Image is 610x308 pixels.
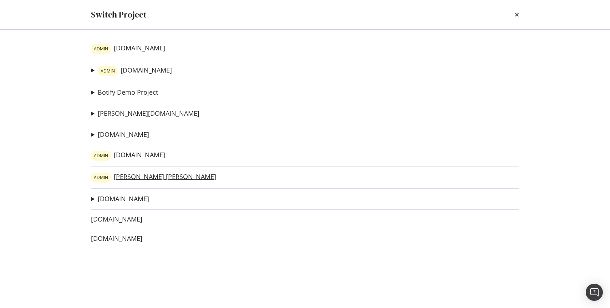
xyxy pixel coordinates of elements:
[98,131,149,138] a: [DOMAIN_NAME]
[98,66,172,76] a: warning label[DOMAIN_NAME]
[91,88,158,97] summary: Botify Demo Project
[94,154,108,158] span: ADMIN
[91,194,149,204] summary: [DOMAIN_NAME]
[91,173,111,183] div: warning label
[91,235,142,242] a: [DOMAIN_NAME]
[98,110,199,117] a: [PERSON_NAME][DOMAIN_NAME]
[91,9,147,21] div: Switch Project
[91,44,111,54] div: warning label
[101,69,115,73] span: ADMIN
[91,130,149,139] summary: [DOMAIN_NAME]
[586,284,603,301] div: Open Intercom Messenger
[91,215,142,223] a: [DOMAIN_NAME]
[94,47,108,51] span: ADMIN
[98,89,158,96] a: Botify Demo Project
[98,66,118,76] div: warning label
[91,109,199,118] summary: [PERSON_NAME][DOMAIN_NAME]
[91,66,172,76] summary: warning label[DOMAIN_NAME]
[91,151,111,161] div: warning label
[98,195,149,203] a: [DOMAIN_NAME]
[91,44,165,54] a: warning label[DOMAIN_NAME]
[91,173,216,183] a: warning label[PERSON_NAME] [PERSON_NAME]
[91,151,165,161] a: warning label[DOMAIN_NAME]
[515,9,519,21] div: times
[94,175,108,180] span: ADMIN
